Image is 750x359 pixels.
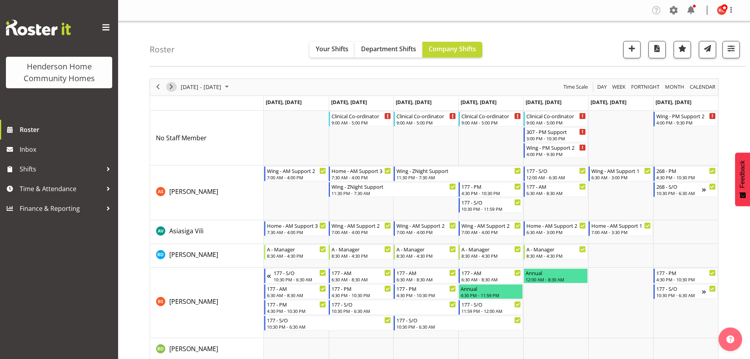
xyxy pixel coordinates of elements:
div: 7:00 AM - 3:30 PM [591,229,651,235]
div: Wing - ZNight Support [396,167,521,175]
div: 3:00 PM - 10:30 PM [526,135,586,141]
span: Your Shifts [316,45,348,53]
div: No Staff Member"s event - Clinical Co-ordinator Begin From Tuesday, September 2, 2025 at 9:00:00 ... [329,112,393,126]
button: Time Scale [562,82,589,92]
div: Wing - PM Support 2 [526,143,586,151]
div: 8:30 AM - 4:30 PM [396,253,456,259]
div: Wing - AM Support 1 [591,167,651,175]
div: Arshdeep Singh"s event - Wing - AM Support 2 Begin From Monday, September 1, 2025 at 7:00:00 AM G... [264,166,328,181]
div: Arshdeep Singh"s event - 177 - PM Begin From Thursday, September 4, 2025 at 4:30:00 PM GMT+12:00 ... [459,182,523,197]
div: 10:30 PM - 6:30 AM [274,276,326,283]
div: 10:30 PM - 6:30 AM [396,324,521,330]
span: Month [664,82,685,92]
td: Barbara Dunlop resource [150,244,264,268]
div: 4:30 PM - 11:59 PM [461,292,521,298]
div: Arshdeep Singh"s event - Home - AM Support 3 Begin From Tuesday, September 2, 2025 at 7:30:00 AM ... [329,166,393,181]
div: Asiasiga Vili"s event - Home - AM Support 3 Begin From Monday, September 1, 2025 at 7:30:00 AM GM... [264,221,328,236]
span: Week [611,82,626,92]
div: 11:30 PM - 7:30 AM [396,174,521,180]
img: help-xxl-2.png [726,335,734,343]
div: 12:00 AM - 8:30 AM [526,276,586,283]
span: [DATE], [DATE] [656,99,691,106]
div: Arshdeep Singh"s event - Wing - AM Support 1 Begin From Saturday, September 6, 2025 at 6:30:00 AM... [589,166,653,181]
div: Barbara Dunlop"s event - A - Manager Begin From Monday, September 1, 2025 at 8:30:00 AM GMT+12:00... [264,245,328,260]
div: Asiasiga Vili"s event - Home - AM Support 1 Begin From Saturday, September 6, 2025 at 7:00:00 AM ... [589,221,653,236]
div: Clinical Co-ordinator [331,112,391,120]
img: kirsty-crossley8517.jpg [717,6,726,15]
button: Your Shifts [309,42,355,58]
span: [DATE], [DATE] [591,99,626,106]
div: Wing - AM Support 2 [461,221,521,229]
button: September 2025 [180,82,232,92]
div: 7:00 AM - 4:00 PM [267,174,326,180]
div: 9:00 AM - 5:00 PM [331,119,391,126]
div: A - Manager [396,245,456,253]
div: Billie Sothern"s event - Annual Begin From Friday, September 5, 2025 at 12:00:00 AM GMT+12:00 End... [524,268,588,283]
div: 177 - S/O [461,300,521,308]
div: 10:30 PM - 11:59 PM [461,206,521,212]
div: Billie Sothern"s event - 177 - PM Begin From Monday, September 1, 2025 at 4:30:00 PM GMT+12:00 En... [264,300,328,315]
div: Arshdeep Singh"s event - 177 - AM Begin From Friday, September 5, 2025 at 6:30:00 AM GMT+12:00 En... [524,182,588,197]
div: 9:00 AM - 5:00 PM [526,119,586,126]
div: A - Manager [461,245,521,253]
div: 10:30 PM - 6:30 AM [331,308,456,314]
div: Arshdeep Singh"s event - Wing - ZNight Support Begin From Tuesday, September 2, 2025 at 11:30:00 ... [329,182,458,197]
div: Billie Sothern"s event - 177 - AM Begin From Tuesday, September 2, 2025 at 6:30:00 AM GMT+12:00 E... [329,268,393,283]
div: 177 - AM [526,182,586,190]
div: 177 - AM [267,285,326,292]
button: Next [166,82,177,92]
div: 12:00 AM - 6:30 AM [526,174,586,180]
span: Fortnight [630,82,660,92]
button: Company Shifts [422,42,482,58]
span: [DATE], [DATE] [526,99,561,106]
div: Henderson Home Community Homes [14,61,104,84]
div: 4:00 PM - 9:30 PM [526,151,586,157]
div: Barbara Dunlop"s event - A - Manager Begin From Friday, September 5, 2025 at 8:30:00 AM GMT+12:00... [524,245,588,260]
div: previous period [151,79,165,95]
div: 177 - PM [461,182,521,190]
div: Clinical Co-ordinator [526,112,586,120]
div: 6:30 AM - 8:30 AM [267,292,326,298]
button: Month [689,82,717,92]
div: No Staff Member"s event - 307 - PM Support Begin From Friday, September 5, 2025 at 3:00:00 PM GMT... [524,127,588,142]
a: [PERSON_NAME] [169,250,218,259]
span: [PERSON_NAME] [169,297,218,306]
div: Asiasiga Vili"s event - Home - AM Support 2 Begin From Friday, September 5, 2025 at 6:30:00 AM GM... [524,221,588,236]
span: Feedback [739,160,746,188]
div: Barbara Dunlop"s event - A - Manager Begin From Thursday, September 4, 2025 at 8:30:00 AM GMT+12:... [459,245,523,260]
span: calendar [689,82,716,92]
div: Wing - AM Support 2 [267,167,326,175]
a: [PERSON_NAME] [169,187,218,196]
span: [DATE], [DATE] [396,99,431,106]
div: 11:30 PM - 7:30 AM [331,190,456,196]
div: Asiasiga Vili"s event - Wing - AM Support 2 Begin From Thursday, September 4, 2025 at 7:00:00 AM ... [459,221,523,236]
div: 10:30 PM - 6:30 AM [656,292,702,298]
img: Rosterit website logo [6,20,71,35]
div: Annual [526,269,586,277]
div: 6:30 AM - 8:30 AM [331,276,391,283]
div: A - Manager [331,245,391,253]
div: Wing - ZNight Support [331,182,456,190]
div: 7:00 AM - 4:00 PM [396,229,456,235]
div: Billie Sothern"s event - 177 - PM Begin From Tuesday, September 2, 2025 at 4:30:00 PM GMT+12:00 E... [329,284,393,299]
div: Asiasiga Vili"s event - Wing - AM Support 2 Begin From Wednesday, September 3, 2025 at 7:00:00 AM... [394,221,458,236]
div: 8:30 AM - 4:30 PM [267,253,326,259]
div: 177 - S/O [267,316,391,324]
a: [PERSON_NAME] [169,344,218,353]
div: Billie Sothern"s event - 177 - S/O Begin From Sunday, August 31, 2025 at 10:30:00 PM GMT+12:00 En... [264,268,328,283]
div: Annual [461,285,521,292]
div: 177 - S/O [461,198,521,206]
div: Home - AM Support 2 [526,221,586,229]
button: Feedback - Show survey [735,153,750,206]
div: 177 - AM [461,269,521,277]
span: Day [596,82,607,92]
div: 177 - AM [396,269,456,277]
div: next period [165,79,178,95]
div: Clinical Co-ordinator [461,112,521,120]
div: Wing - PM Support 2 [656,112,716,120]
div: Arshdeep Singh"s event - 268 - PM Begin From Sunday, September 7, 2025 at 4:30:00 PM GMT+12:00 En... [654,166,718,181]
div: 177 - S/O [331,300,456,308]
div: No Staff Member"s event - Wing - PM Support 2 Begin From Friday, September 5, 2025 at 4:00:00 PM ... [524,143,588,158]
div: 177 - S/O [526,167,586,175]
